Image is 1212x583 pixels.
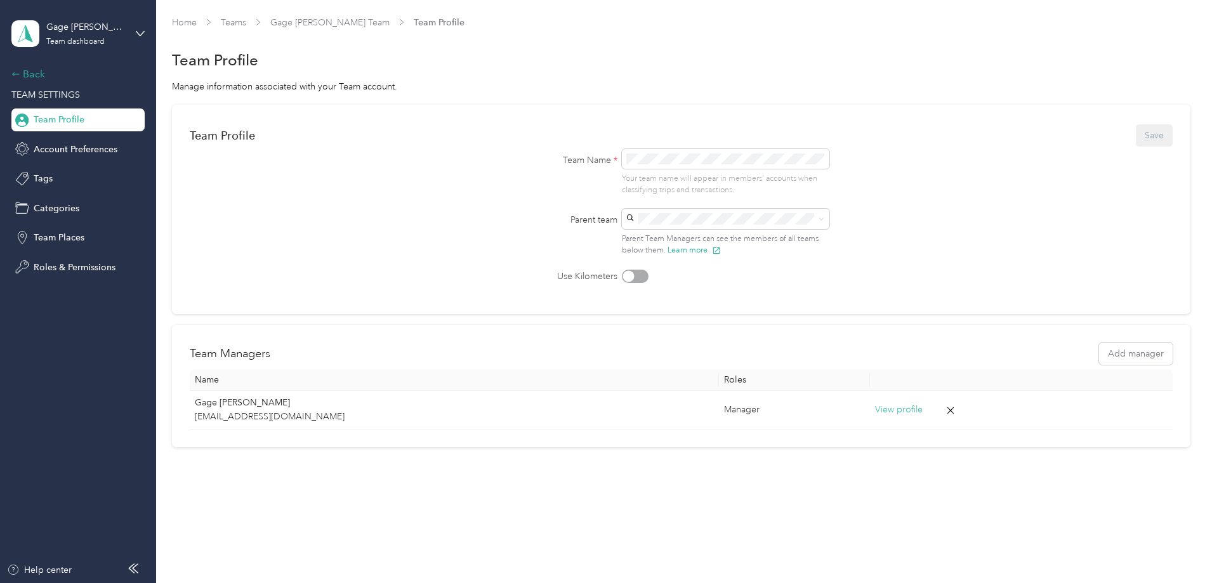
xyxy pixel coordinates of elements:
[46,20,126,34] div: Gage [PERSON_NAME] Team
[503,213,617,226] label: Parent team
[221,17,246,28] a: Teams
[34,261,115,274] span: Roles & Permissions
[34,172,53,185] span: Tags
[190,129,255,142] div: Team Profile
[34,113,84,126] span: Team Profile
[172,17,197,28] a: Home
[11,89,80,100] span: TEAM SETTINGS
[195,410,714,424] p: [EMAIL_ADDRESS][DOMAIN_NAME]
[719,369,870,391] th: Roles
[34,143,117,156] span: Account Preferences
[875,403,923,417] button: View profile
[622,234,819,256] span: Parent Team Managers can see the members of all teams below them.
[34,202,79,215] span: Categories
[46,38,105,46] div: Team dashboard
[503,270,617,283] label: Use Kilometers
[11,67,138,82] div: Back
[1141,512,1212,583] iframe: Everlance-gr Chat Button Frame
[724,403,865,417] div: Manager
[7,563,72,577] button: Help center
[622,173,829,195] p: Your team name will appear in members’ accounts when classifying trips and transactions.
[190,345,270,362] h2: Team Managers
[190,369,719,391] th: Name
[270,17,390,28] a: Gage [PERSON_NAME] Team
[195,396,714,410] p: Gage [PERSON_NAME]
[34,231,84,244] span: Team Places
[172,53,258,67] h1: Team Profile
[414,16,464,29] span: Team Profile
[668,244,721,256] button: Learn more
[503,154,617,167] label: Team Name
[1099,343,1173,365] button: Add manager
[172,80,1190,93] div: Manage information associated with your Team account.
